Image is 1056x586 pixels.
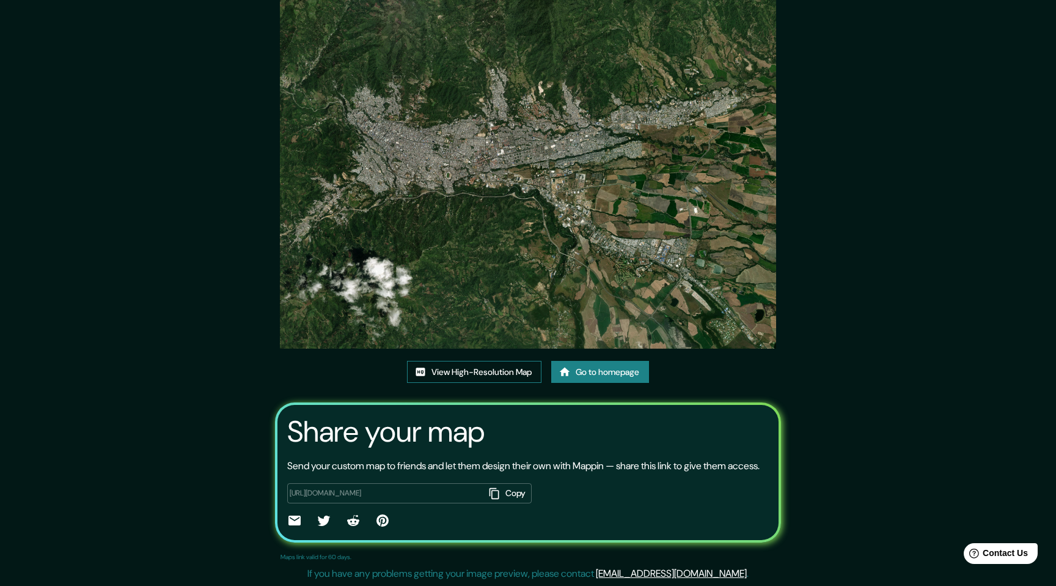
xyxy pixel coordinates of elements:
[551,361,649,384] a: Go to homepage
[596,567,747,580] a: [EMAIL_ADDRESS][DOMAIN_NAME]
[287,459,760,473] p: Send your custom map to friends and let them design their own with Mappin — share this link to gi...
[484,483,532,503] button: Copy
[407,361,541,384] a: View High-Resolution Map
[947,538,1043,573] iframe: Help widget launcher
[307,566,749,581] p: If you have any problems getting your image preview, please contact .
[287,415,485,449] h3: Share your map
[280,552,351,562] p: Maps link valid for 60 days.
